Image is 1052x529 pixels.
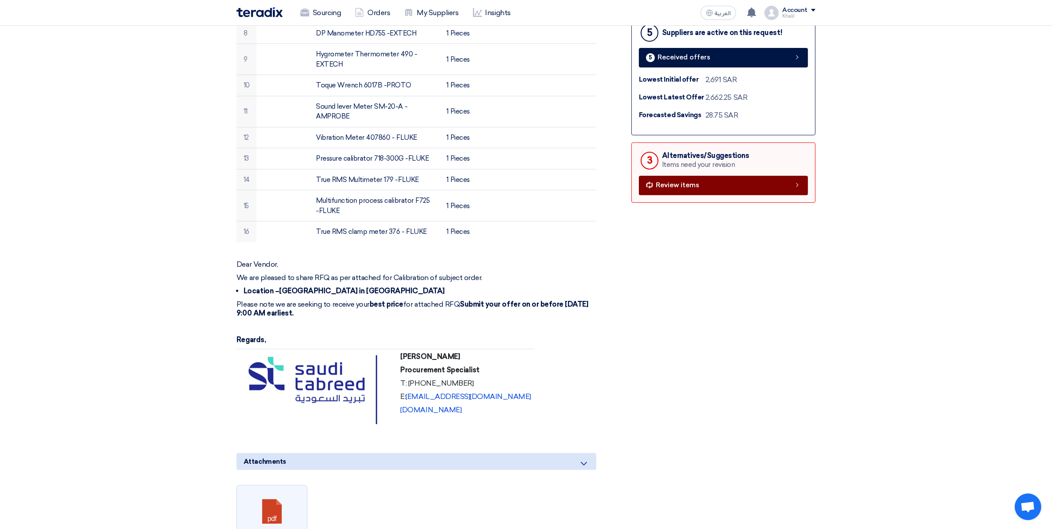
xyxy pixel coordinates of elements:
td: Pressure calibrator 718-300G -FLUKE [309,148,439,170]
p: Dear Vendor, [236,260,596,269]
td: 1 Pieces [440,23,492,44]
td: Vibration Meter 407860 - FLUKE [309,127,439,148]
td: Hygrometer Thermometer 490 -EXTECH [309,44,439,75]
div: Forecasted Savings [639,110,705,120]
td: Sound lever Meter SM-20-A - AMPROBE [309,96,439,127]
td: 10 [236,75,256,96]
p: Please note we are seeking to receive your for attached RFQ [236,300,596,318]
td: 9 [236,44,256,75]
div: Lowest Initial offer [639,75,705,85]
td: 1 Pieces [440,221,492,242]
td: 1 Pieces [440,148,492,170]
td: 16 [236,221,256,242]
p: We are pleased to share RFQ as per attached for Calibration of subject order. [236,273,596,282]
td: 1 Pieces [440,127,492,148]
td: Toque Wrench 6017B -PROTO [309,75,439,96]
a: Open chat [1015,493,1041,520]
div: Khalil [782,14,816,19]
div: 5 [641,24,658,42]
a: Sourcing [293,3,348,23]
strong: Submit your offer on or before [DATE] 9:00 AM earliest. [236,300,588,317]
td: 1 Pieces [440,190,492,221]
strong: Procurement Specialist [401,366,480,374]
td: 1 Pieces [440,75,492,96]
strong: Regards, [236,336,266,344]
td: True RMS clamp meter 376 - FLUKE [309,221,439,242]
a: [DOMAIN_NAME] [401,406,462,414]
strong: [PERSON_NAME] [401,352,460,361]
td: 1 Pieces [440,169,492,190]
a: Orders [348,3,397,23]
div: 3 [641,152,658,170]
td: 12 [236,127,256,148]
td: 11 [236,96,256,127]
div: 2,691 SAR [705,75,737,85]
td: 14 [236,169,256,190]
td: 15 [236,190,256,221]
div: 28.75 SAR [705,110,738,121]
strong: Location –[GEOGRAPHIC_DATA] in [GEOGRAPHIC_DATA] [244,287,445,295]
img: profile_test.png [764,6,779,20]
a: [EMAIL_ADDRESS][DOMAIN_NAME] [406,392,532,401]
div: Alternatives/Suggestions [662,151,749,160]
div: Account [782,7,808,14]
span: العربية [715,10,731,16]
td: Multifunction process calibrator F725 -FLUKE [309,190,439,221]
td: 8 [236,23,256,44]
span: Attachments [244,457,286,466]
strong: best price [370,300,403,308]
img: Teradix logo [236,7,283,17]
div: 2,662.25 SAR [705,92,747,103]
button: العربية [701,6,736,20]
a: 5 Received offers [639,48,808,67]
p: T: [PHONE_NUMBER] [401,379,532,388]
a: My Suppliers [397,3,465,23]
div: Suppliers are active on this request! [662,28,782,37]
td: 1 Pieces [440,44,492,75]
div: 5 [646,53,655,62]
div: Lowest Latest Offer [639,92,705,103]
div: Items need your revision [662,160,749,170]
img: I4IRbxIBg0YhIjQkQlChGJTVQipArAAA9CsYfxiUIEgGhFLnbRi18EYxjFOEYyltGMZyxfQAAAOw== [240,352,394,427]
td: DP Manometer HD755 -EXTECH [309,23,439,44]
a: Insights [466,3,518,23]
td: 13 [236,148,256,170]
span: Review items [656,182,699,189]
span: Received offers [658,54,710,61]
td: True RMS Multimeter 179 -FLUKE [309,169,439,190]
a: Review items [639,176,808,195]
p: E: [401,392,532,401]
td: 1 Pieces [440,96,492,127]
